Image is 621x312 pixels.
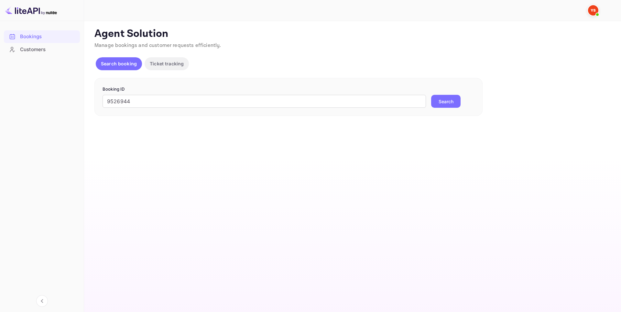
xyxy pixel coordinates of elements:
[20,46,77,53] div: Customers
[5,5,57,16] img: LiteAPI logo
[20,33,77,40] div: Bookings
[588,5,598,16] img: Yandex Support
[103,95,426,108] input: Enter Booking ID (e.g., 63782194)
[4,30,80,43] div: Bookings
[4,43,80,56] div: Customers
[150,60,184,67] p: Ticket tracking
[101,60,137,67] p: Search booking
[94,42,221,49] span: Manage bookings and customer requests efficiently.
[94,28,609,40] p: Agent Solution
[4,43,80,55] a: Customers
[431,95,461,108] button: Search
[4,30,80,42] a: Bookings
[36,295,48,307] button: Collapse navigation
[103,86,474,93] p: Booking ID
